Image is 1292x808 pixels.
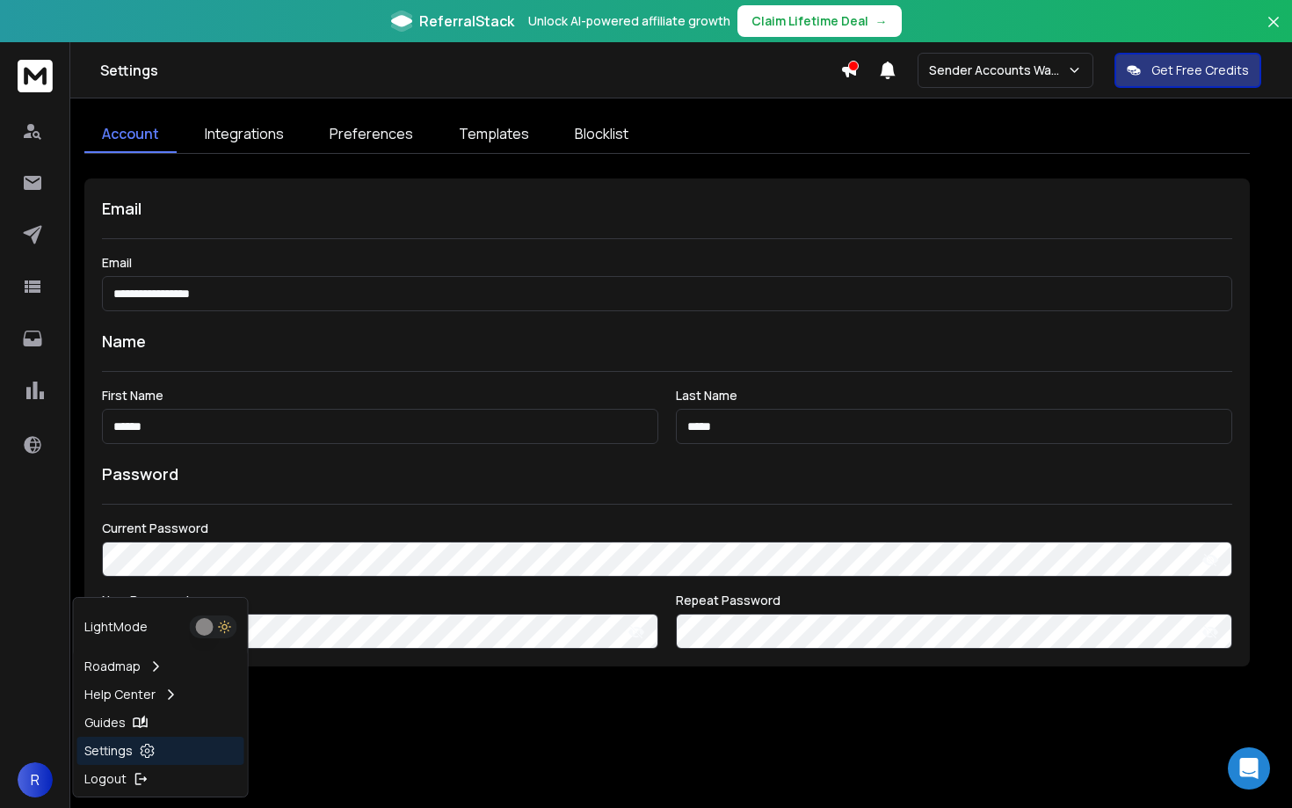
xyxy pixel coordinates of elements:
[929,62,1067,79] p: Sender Accounts Warmup
[875,12,888,30] span: →
[102,257,1232,269] label: Email
[84,116,177,153] a: Account
[1151,62,1249,79] p: Get Free Credits
[84,618,148,636] p: Light Mode
[84,770,127,788] p: Logout
[676,389,1232,402] label: Last Name
[84,686,156,703] p: Help Center
[77,709,244,737] a: Guides
[557,116,646,153] a: Blocklist
[528,12,730,30] p: Unlock AI-powered affiliate growth
[737,5,902,37] button: Claim Lifetime Deal→
[84,714,126,732] p: Guides
[100,60,840,81] h1: Settings
[312,116,431,153] a: Preferences
[102,389,658,402] label: First Name
[77,681,244,709] a: Help Center
[102,522,1232,535] label: Current Password
[441,116,547,153] a: Templates
[84,742,133,760] p: Settings
[419,11,514,32] span: ReferralStack
[1262,11,1285,53] button: Close banner
[18,762,53,797] button: R
[1114,53,1261,88] button: Get Free Credits
[77,737,244,765] a: Settings
[676,594,1232,607] label: Repeat Password
[102,329,1232,353] h1: Name
[187,116,301,153] a: Integrations
[102,594,658,607] label: New Password
[84,658,141,675] p: Roadmap
[1228,747,1270,790] div: Open Intercom Messenger
[102,462,178,486] h1: Password
[77,652,244,681] a: Roadmap
[102,196,1232,221] h1: Email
